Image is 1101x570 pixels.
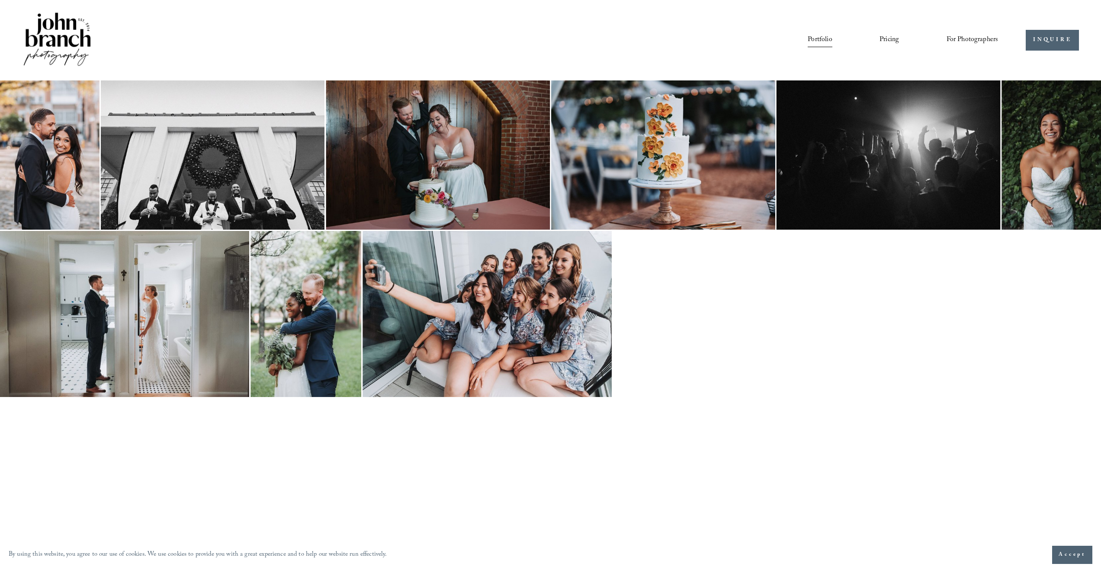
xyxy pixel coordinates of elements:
[1026,30,1079,51] a: INQUIRE
[363,231,612,397] img: A group of women in matching pajamas taking a selfie on a balcony, smiling and posing together.
[101,80,324,230] img: Group of men in tuxedos standing under a large wreath on a building's entrance.
[326,80,550,230] img: A couple is playfully cutting their wedding cake. The bride is wearing a white strapless gown, an...
[947,33,998,47] span: For Photographers
[9,549,387,561] p: By using this website, you agree to our use of cookies. We use cookies to provide you with a grea...
[1001,80,1101,230] img: Smiling bride in strapless white dress with green leafy background.
[880,33,899,48] a: Pricing
[551,80,775,230] img: A two-tiered white wedding cake decorated with yellow and orange flowers, placed on a wooden cake...
[947,33,998,48] a: folder dropdown
[250,231,361,397] img: A bride and groom embrace outdoors, smiling; the bride holds a green bouquet, and the groom wears...
[1059,551,1086,559] span: Accept
[808,33,832,48] a: Portfolio
[22,11,92,69] img: John Branch IV Photography
[1052,546,1092,564] button: Accept
[777,80,1001,230] img: Black and white photo of people at a concert or party with hands raised, bright light in background.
